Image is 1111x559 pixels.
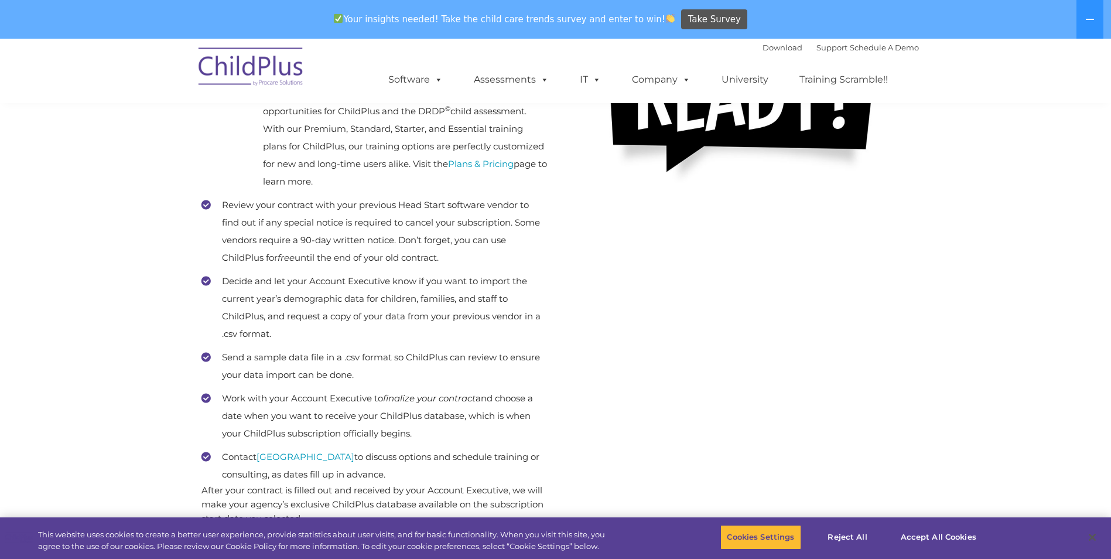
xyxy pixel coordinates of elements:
[1079,524,1105,550] button: Close
[720,525,801,550] button: Cookies Settings
[278,252,295,263] em: free
[201,483,547,526] p: After your contract is filled out and received by your Account Executive, we will make your agenc...
[201,196,547,267] li: Review your contract with your previous Head Start software vendor to find out if any special not...
[763,43,802,52] a: Download
[688,9,741,30] span: Take Survey
[462,68,560,91] a: Assessments
[445,104,450,113] sup: ©
[201,349,547,384] li: Send a sample data file in a .csv format so ChildPlus can review to ensure your data import can b...
[329,8,680,30] span: Your insights needed! Take the child care trends survey and enter to win!
[568,68,613,91] a: IT
[681,9,747,30] a: Take Survey
[201,272,547,343] li: Decide and let your Account Executive know if you want to import the current year’s demographic d...
[850,43,919,52] a: Schedule A Demo
[201,448,547,483] li: Contact to discuss options and schedule training or consulting, as dates fill up in advance.
[788,68,900,91] a: Training Scramble!!
[257,451,354,462] a: [GEOGRAPHIC_DATA]
[448,158,514,169] a: Plans & Pricing
[710,68,780,91] a: University
[377,68,454,91] a: Software
[816,43,847,52] a: Support
[38,529,611,552] div: This website uses cookies to create a better user experience, provide statistics about user visit...
[201,390,547,442] li: Work with your Account Executive to and choose a date when you want to receive your ChildPlus dat...
[894,525,983,550] button: Accept All Cookies
[383,393,476,404] em: finalize your contract
[242,85,547,190] li: – Learn more about our tailored training opportunities for ChildPlus and the DRDP child assessmen...
[811,525,884,550] button: Reject All
[620,68,702,91] a: Company
[666,14,675,23] img: 👏
[334,14,343,23] img: ✅
[763,43,919,52] font: |
[193,39,310,98] img: ChildPlus by Procare Solutions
